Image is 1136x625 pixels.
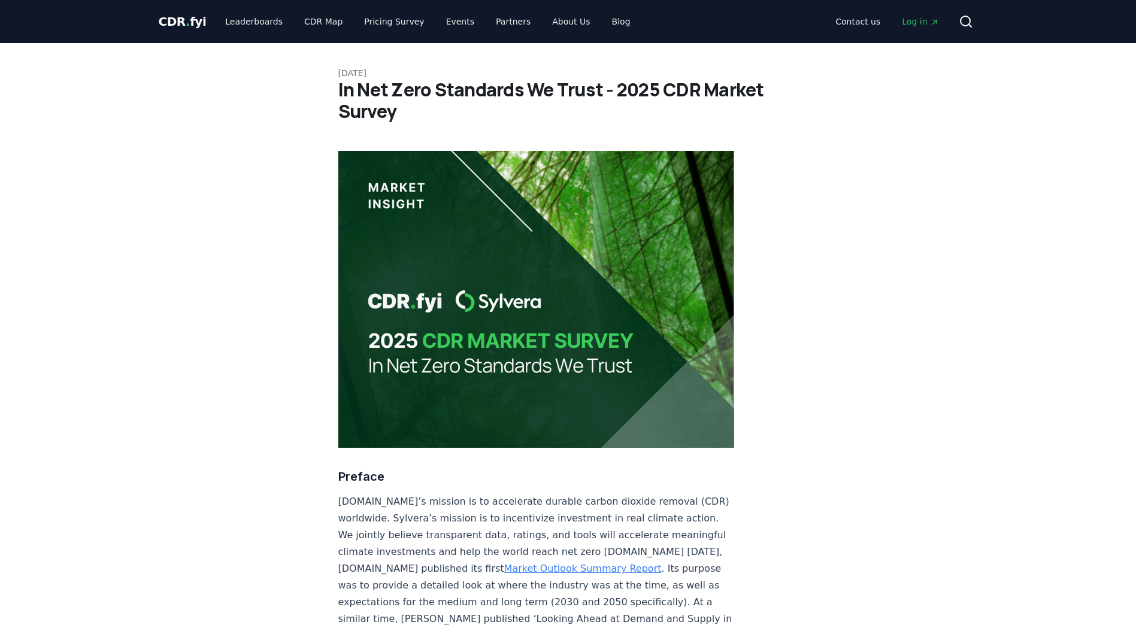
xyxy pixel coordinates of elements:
[295,11,352,32] a: CDR Map
[186,14,190,29] span: .
[826,11,949,32] nav: Main
[338,67,798,79] p: [DATE]
[216,11,292,32] a: Leaderboards
[338,151,735,448] img: blog post image
[437,11,484,32] a: Events
[486,11,540,32] a: Partners
[355,11,434,32] a: Pricing Survey
[216,11,640,32] nav: Main
[159,13,207,30] a: CDR.fyi
[504,563,662,574] a: Market Outlook Summary Report
[826,11,890,32] a: Contact us
[338,79,798,122] h1: In Net Zero Standards We Trust - 2025 CDR Market Survey
[543,11,599,32] a: About Us
[338,467,735,486] h3: Preface
[892,11,949,32] a: Log in
[602,11,640,32] a: Blog
[159,14,207,29] span: CDR fyi
[902,16,939,28] span: Log in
